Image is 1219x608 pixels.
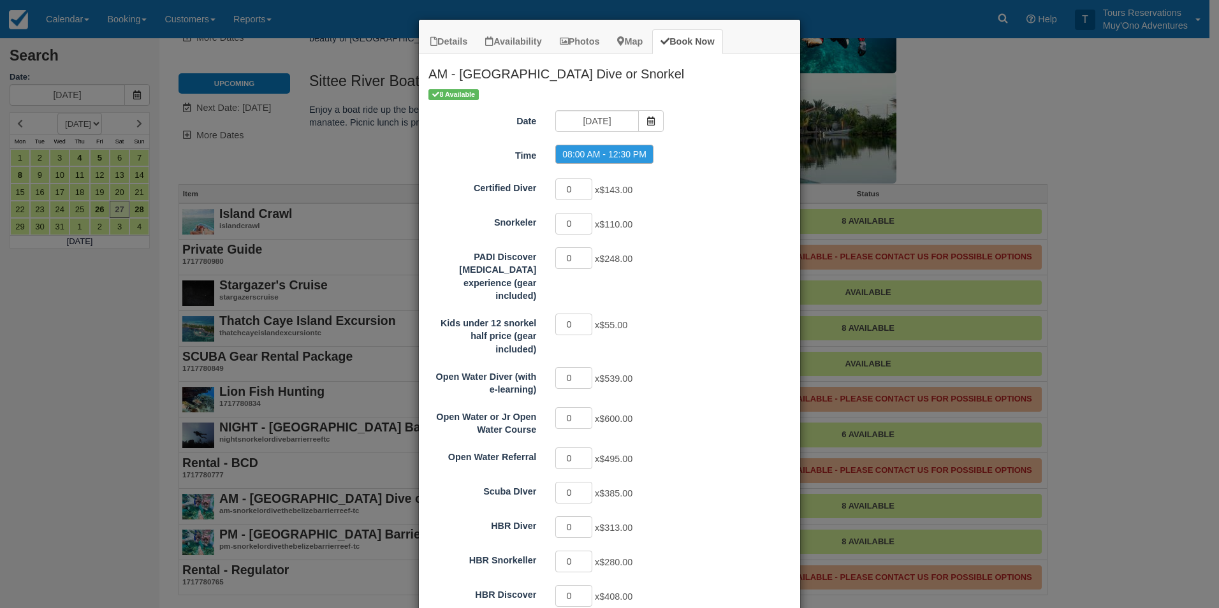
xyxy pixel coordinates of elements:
[555,585,592,607] input: HBR Discover
[652,29,722,54] a: Book Now
[595,488,632,498] span: x
[599,488,632,498] span: $385.00
[419,584,546,602] label: HBR Discover
[595,523,632,533] span: x
[599,557,632,567] span: $280.00
[419,515,546,533] label: HBR Diver
[599,454,632,464] span: $495.00
[555,447,592,469] input: Open Water Referral
[609,29,651,54] a: Map
[555,407,592,429] input: Open Water or Jr Open Water Course
[555,516,592,538] input: HBR Diver
[595,373,632,384] span: x
[419,446,546,464] label: Open Water Referral
[599,219,632,229] span: $110.00
[419,366,546,396] label: Open Water Diver (with e-learning)
[555,551,592,572] input: HBR Snorkeller
[419,145,546,163] label: Time
[599,523,632,533] span: $313.00
[555,145,653,164] label: 08:00 AM - 12:30 PM
[555,247,592,269] input: PADI Discover Scuba Diving experience (gear included)
[595,185,632,195] span: x
[599,591,632,602] span: $408.00
[419,312,546,356] label: Kids under 12 snorkel half price (gear included)
[419,549,546,567] label: HBR Snorkeller
[551,29,608,54] a: Photos
[422,29,476,54] a: Details
[599,185,632,195] span: $143.00
[595,320,627,330] span: x
[419,246,546,303] label: PADI Discover Scuba Diving experience (gear included)
[595,219,632,229] span: x
[555,314,592,335] input: Kids under 12 snorkel half price (gear included)
[555,178,592,200] input: Certified Diver
[555,213,592,235] input: Snorkeler
[595,254,632,264] span: x
[419,212,546,229] label: Snorkeler
[595,591,632,602] span: x
[428,89,479,100] span: 8 Available
[419,406,546,437] label: Open Water or Jr Open Water Course
[595,454,632,464] span: x
[419,54,800,87] h2: AM - [GEOGRAPHIC_DATA] Dive or Snorkel
[419,110,546,128] label: Date
[599,373,632,384] span: $539.00
[599,414,632,424] span: $600.00
[477,29,550,54] a: Availability
[555,482,592,503] input: Scuba DIver
[599,320,627,330] span: $55.00
[595,557,632,567] span: x
[595,414,632,424] span: x
[419,481,546,498] label: Scuba DIver
[555,367,592,389] input: Open Water Diver (with e-learning)
[599,254,632,264] span: $248.00
[419,177,546,195] label: Certified Diver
